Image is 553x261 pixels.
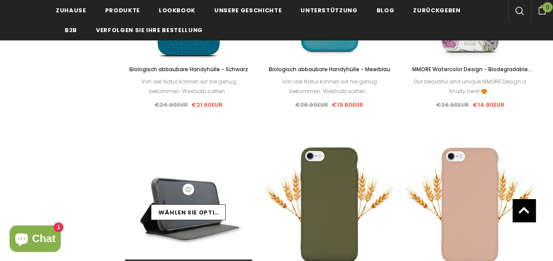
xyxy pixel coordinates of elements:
[472,101,504,109] span: €14.90EUR
[105,6,140,14] span: Produkte
[407,77,534,96] div: Our beautiful and unique MMORE Design is finally here! 😍...
[266,77,393,96] div: Von der Natur können wir nie genug bekommen. Weshalb sollten...
[295,101,328,109] span: €26.90EUR
[125,65,253,74] a: Biologisch abbaubare Handyhülle - Schwarz
[376,6,394,14] span: Blog
[96,20,203,40] a: Verfolgen Sie Ihre Bestellung
[125,77,253,96] div: Von der Natur können wir nie genug bekommen. Weshalb sollten...
[151,204,226,220] a: Wählen Sie Optionen
[65,26,77,34] span: B2B
[413,6,460,14] span: Zurückgeben
[154,101,188,109] span: €24.90EUR
[191,101,223,109] span: €21.90EUR
[436,101,469,109] span: €26.90EUR
[7,225,63,254] inbox-online-store-chat: Onlineshop-Chat von Shopify
[531,4,553,14] a: 0
[412,65,532,83] span: MMORE Watercolor Design - Biodegradable Phone Case
[268,65,390,73] span: Biologisch abbaubare Handyhülle - Meerblau
[300,6,357,14] span: Unterstützung
[159,6,195,14] span: Lookbook
[542,2,553,12] span: 0
[332,101,363,109] span: €19.80EUR
[96,26,203,34] span: Verfolgen Sie Ihre Bestellung
[56,6,86,14] span: Zuhause
[129,65,248,73] span: Biologisch abbaubare Handyhülle - Schwarz
[266,65,393,74] a: Biologisch abbaubare Handyhülle - Meerblau
[214,6,282,14] span: Unsere Geschichte
[407,65,534,74] a: MMORE Watercolor Design - Biodegradable Phone Case
[65,20,77,40] a: B2B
